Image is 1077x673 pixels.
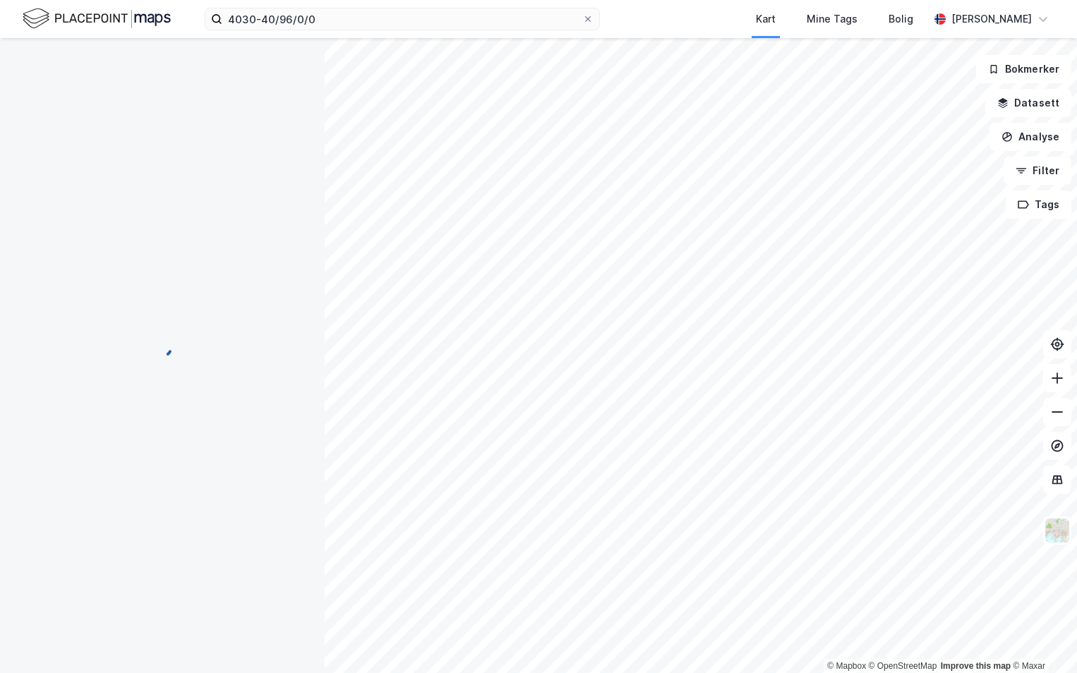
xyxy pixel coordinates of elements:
div: Bolig [889,11,913,28]
button: Analyse [989,123,1071,151]
button: Tags [1006,190,1071,219]
div: [PERSON_NAME] [951,11,1032,28]
button: Datasett [985,89,1071,117]
img: spinner.a6d8c91a73a9ac5275cf975e30b51cfb.svg [151,336,174,358]
img: Z [1044,517,1071,544]
div: Mine Tags [807,11,858,28]
a: Improve this map [941,661,1011,671]
iframe: Chat Widget [1006,605,1077,673]
input: Søk på adresse, matrikkel, gårdeiere, leietakere eller personer [222,8,582,30]
img: logo.f888ab2527a4732fd821a326f86c7f29.svg [23,6,171,31]
a: Mapbox [827,661,866,671]
button: Filter [1004,157,1071,185]
div: Kart [756,11,776,28]
button: Bokmerker [976,55,1071,83]
a: OpenStreetMap [869,661,937,671]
